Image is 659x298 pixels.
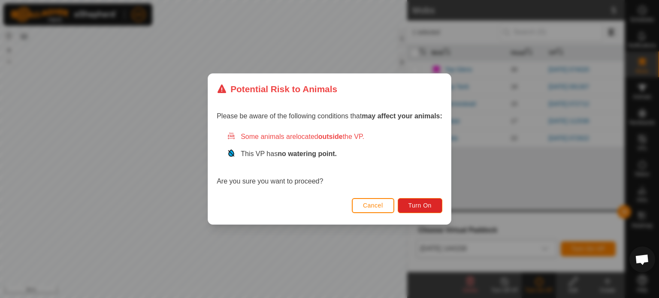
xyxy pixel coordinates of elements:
[217,132,442,187] div: Are you sure you want to proceed?
[241,150,337,157] span: This VP has
[362,112,442,120] strong: may affect your animals:
[352,198,394,213] button: Cancel
[363,202,383,209] span: Cancel
[318,133,343,140] strong: outside
[278,150,337,157] strong: no watering point.
[217,112,442,120] span: Please be aware of the following conditions that
[629,247,655,272] div: Open chat
[408,202,432,209] span: Turn On
[398,198,442,213] button: Turn On
[217,82,337,96] div: Potential Risk to Animals
[296,133,364,140] span: located the VP.
[227,132,442,142] div: Some animals are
